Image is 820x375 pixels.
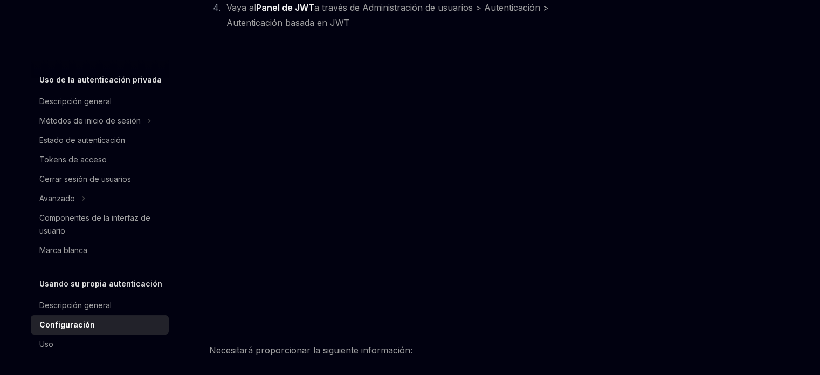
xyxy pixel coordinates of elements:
[226,2,256,13] font: Vaya al
[31,208,169,241] a: Componentes de la interfaz de usuario
[256,2,314,13] a: Panel de JWT
[39,320,95,329] font: Configuración
[39,174,131,183] font: Cerrar sesión de usuarios
[226,2,549,28] font: a través de Administración de usuarios > Autenticación > Autenticación basada en JWT
[39,135,125,145] font: Estado de autenticación
[39,97,112,106] font: Descripción general
[31,150,169,169] a: Tokens de acceso
[31,92,169,111] a: Descripción general
[39,194,75,203] font: Avanzado
[39,75,162,84] font: Uso de la autenticación privada
[39,279,162,288] font: Usando su propia autenticación
[31,296,169,315] a: Descripción general
[31,131,169,150] a: Estado de autenticación
[209,345,412,356] font: Necesitará proporcionar la siguiente información:
[39,116,141,125] font: Métodos de inicio de sesión
[39,339,53,349] font: Uso
[31,169,169,189] a: Cerrar sesión de usuarios
[39,213,150,235] font: Componentes de la interfaz de usuario
[39,301,112,310] font: Descripción general
[31,241,169,260] a: Marca blanca
[39,155,107,164] font: Tokens de acceso
[39,246,87,255] font: Marca blanca
[31,315,169,335] a: Configuración
[31,335,169,354] a: Uso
